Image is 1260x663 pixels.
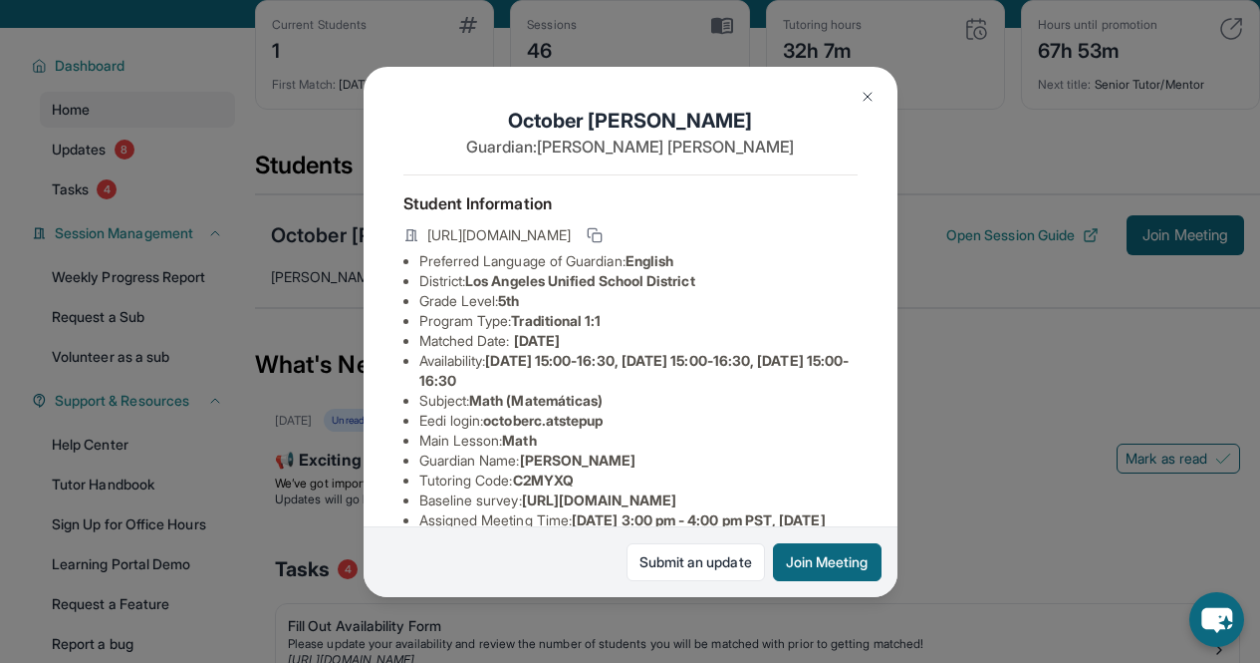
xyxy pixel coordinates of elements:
[419,511,826,548] span: [DATE] 3:00 pm - 4:00 pm PST, [DATE] 3:00 pm - 4:00 pm PST
[626,252,674,269] span: English
[860,89,876,105] img: Close Icon
[419,351,858,391] li: Availability:
[419,391,858,411] li: Subject :
[419,331,858,351] li: Matched Date:
[583,223,607,247] button: Copy link
[513,472,574,489] span: C2MYXQ
[483,412,603,429] span: octoberc.atstepup
[419,510,858,550] li: Assigned Meeting Time :
[520,452,636,469] span: [PERSON_NAME]
[419,471,858,491] li: Tutoring Code :
[419,491,858,510] li: Baseline survey :
[514,332,560,349] span: [DATE]
[419,352,850,389] span: [DATE] 15:00-16:30, [DATE] 15:00-16:30, [DATE] 15:00-16:30
[469,392,603,409] span: Math (Matemáticas)
[403,107,858,135] h1: October [PERSON_NAME]
[1189,592,1244,647] button: chat-button
[511,312,601,329] span: Traditional 1:1
[427,225,571,245] span: [URL][DOMAIN_NAME]
[502,432,536,449] span: Math
[403,135,858,159] p: Guardian: [PERSON_NAME] [PERSON_NAME]
[419,291,858,311] li: Grade Level:
[419,271,858,291] li: District:
[419,431,858,451] li: Main Lesson :
[419,311,858,331] li: Program Type:
[465,272,694,289] span: Los Angeles Unified School District
[498,292,519,309] span: 5th
[627,543,765,581] a: Submit an update
[522,492,676,508] span: [URL][DOMAIN_NAME]
[419,411,858,431] li: Eedi login :
[403,191,858,215] h4: Student Information
[773,543,882,581] button: Join Meeting
[419,451,858,471] li: Guardian Name :
[419,251,858,271] li: Preferred Language of Guardian:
